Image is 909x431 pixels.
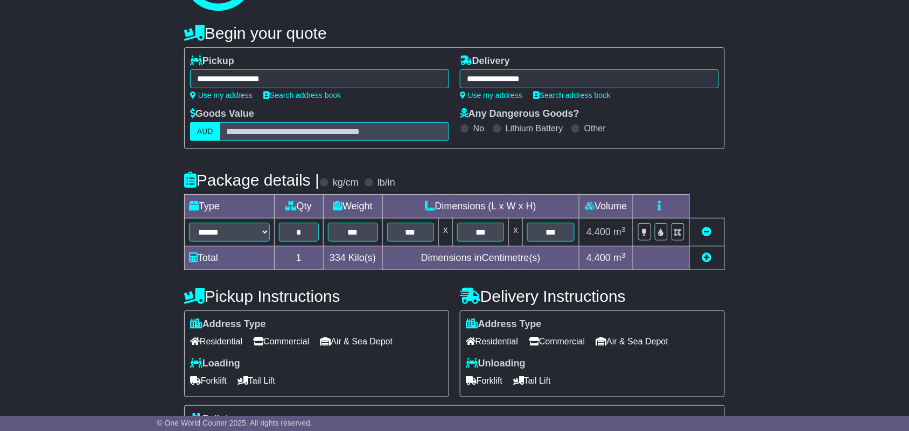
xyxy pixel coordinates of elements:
td: x [509,218,523,246]
span: Forklift [190,372,227,389]
span: m [613,252,626,263]
td: Dimensions (L x W x H) [382,195,579,218]
label: No [473,123,484,133]
td: Weight [323,195,382,218]
td: Volume [579,195,633,218]
span: Forklift [466,372,502,389]
label: Address Type [190,319,266,330]
label: Pickup [190,55,234,67]
td: Kilo(s) [323,246,382,270]
a: Add new item [702,252,712,263]
span: © One World Courier 2025. All rights reserved. [157,419,312,427]
label: AUD [190,122,220,141]
span: Air & Sea Depot [320,333,393,350]
label: Unloading [466,358,526,370]
a: Remove this item [702,227,712,237]
a: Use my address [190,91,253,100]
td: x [439,218,453,246]
span: 4.400 [586,227,611,237]
span: 334 [330,252,346,263]
label: Address Type [466,319,542,330]
label: Delivery [460,55,510,67]
label: lb/in [377,177,395,189]
h4: Package details | [184,171,319,189]
td: 1 [275,246,324,270]
label: Other [584,123,606,133]
span: Commercial [253,333,309,350]
h4: Delivery Instructions [460,287,725,305]
label: Pallet [190,413,228,425]
span: m [613,227,626,237]
span: Residential [466,333,518,350]
label: Lithium Battery [506,123,563,133]
span: Tail Lift [513,372,551,389]
span: Air & Sea Depot [596,333,669,350]
td: Dimensions in Centimetre(s) [382,246,579,270]
td: Total [185,246,275,270]
label: Loading [190,358,240,370]
label: kg/cm [333,177,359,189]
td: Type [185,195,275,218]
a: Use my address [460,91,522,100]
label: Goods Value [190,108,254,120]
td: Qty [275,195,324,218]
h4: Pickup Instructions [184,287,449,305]
span: Residential [190,333,242,350]
span: Tail Lift [237,372,275,389]
span: 4.400 [586,252,611,263]
sup: 3 [621,251,626,259]
h4: Begin your quote [184,24,725,42]
sup: 3 [621,225,626,234]
a: Search address book [263,91,341,100]
span: Commercial [529,333,585,350]
a: Search address book [533,91,611,100]
label: Any Dangerous Goods? [460,108,579,120]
